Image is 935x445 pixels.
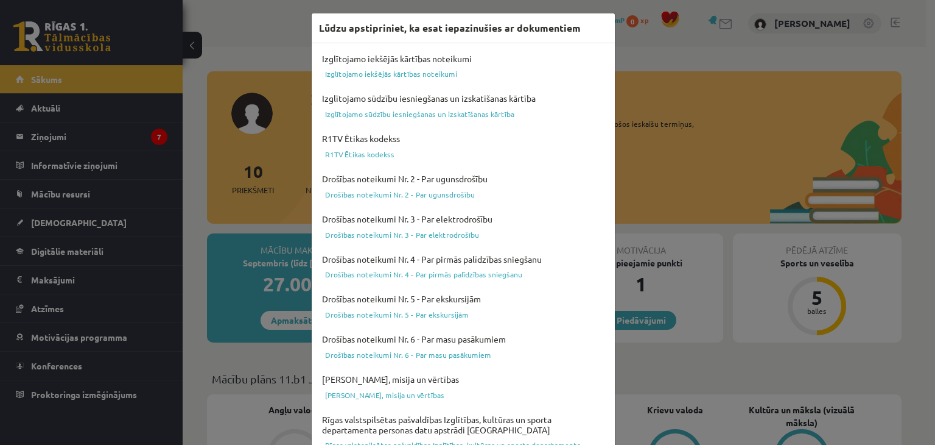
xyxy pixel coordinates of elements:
a: Izglītojamo iekšējās kārtības noteikumi [319,66,608,81]
a: Drošības noteikumi Nr. 6 - Par masu pasākumiem [319,347,608,362]
h4: Drošības noteikumi Nr. 3 - Par elektrodrošību [319,211,608,227]
h4: Rīgas valstspilsētas pašvaldības Izglītības, kultūras un sporta departamenta personas datu apstrā... [319,411,608,438]
h4: Drošības noteikumi Nr. 4 - Par pirmās palīdzības sniegšanu [319,251,608,268]
a: Izglītojamo sūdzību iesniegšanas un izskatīšanas kārtība [319,107,608,121]
h3: Lūdzu apstipriniet, ka esat iepazinušies ar dokumentiem [319,21,581,35]
h4: R1TV Ētikas kodekss [319,130,608,147]
h4: [PERSON_NAME], misija un vērtības [319,371,608,388]
h4: Drošības noteikumi Nr. 6 - Par masu pasākumiem [319,331,608,347]
a: Drošības noteikumi Nr. 3 - Par elektrodrošību [319,227,608,242]
h4: Izglītojamo iekšējās kārtības noteikumi [319,51,608,67]
a: Drošības noteikumi Nr. 2 - Par ugunsdrošību [319,187,608,202]
h4: Drošības noteikumi Nr. 2 - Par ugunsdrošību [319,171,608,187]
h4: Drošības noteikumi Nr. 5 - Par ekskursijām [319,291,608,307]
h4: Izglītojamo sūdzību iesniegšanas un izskatīšanas kārtība [319,90,608,107]
a: [PERSON_NAME], misija un vērtības [319,388,608,402]
a: Drošības noteikumi Nr. 5 - Par ekskursijām [319,307,608,322]
a: R1TV Ētikas kodekss [319,147,608,162]
a: Drošības noteikumi Nr. 4 - Par pirmās palīdzības sniegšanu [319,267,608,282]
